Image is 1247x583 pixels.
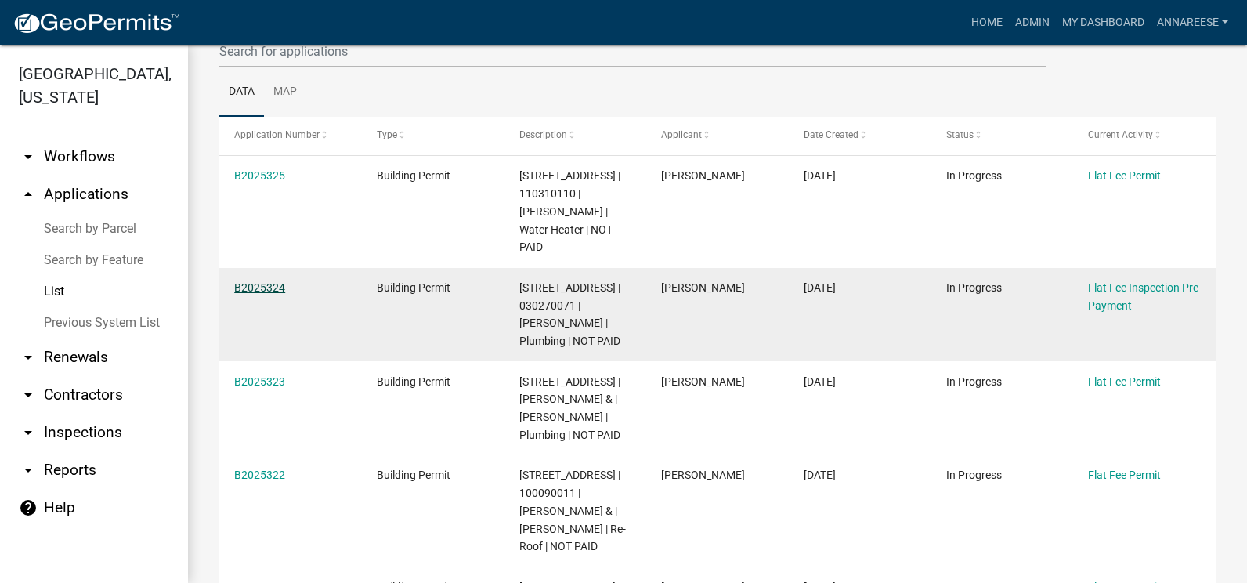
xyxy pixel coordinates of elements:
a: Home [965,8,1009,38]
a: B2025324 [234,281,285,294]
a: Flat Fee Permit [1088,169,1161,182]
a: Data [219,67,264,118]
span: 09/10/2025 [804,469,836,481]
i: arrow_drop_up [19,185,38,204]
datatable-header-cell: Current Activity [1073,117,1216,154]
span: 09/10/2025 [804,281,836,294]
span: Date Created [804,129,858,140]
a: Flat Fee Inspection Pre Payment [1088,281,1198,312]
datatable-header-cell: Description [504,117,646,154]
span: 22562 850TH AVE | 110310110 | SOINEY,ANDREW C | Water Heater | NOT PAID [519,169,620,253]
a: annareese [1151,8,1234,38]
i: arrow_drop_down [19,461,38,480]
span: Status [946,129,974,140]
i: arrow_drop_down [19,348,38,367]
span: Building Permit [377,469,450,481]
span: David Westland [661,281,745,294]
datatable-header-cell: Type [362,117,504,154]
span: 20755 640TH AVE | 100090011 | ERICKSON,CHARLES H & | KAREN ERICKSON | Re-Roof | NOT PAID [519,469,626,552]
span: In Progress [946,281,1002,294]
span: 09/10/2025 [804,375,836,388]
i: arrow_drop_down [19,423,38,442]
span: Type [377,129,397,140]
span: 11634 760TH AVE | 030270071 | WESTLAND,DAVID A | Plumbing | NOT PAID [519,281,620,347]
span: Current Activity [1088,129,1153,140]
span: In Progress [946,375,1002,388]
span: Gina Gullickson [661,469,745,481]
a: Map [264,67,306,118]
i: arrow_drop_down [19,147,38,166]
a: B2025323 [234,375,285,388]
datatable-header-cell: Applicant [646,117,789,154]
span: In Progress [946,169,1002,182]
a: My Dashboard [1056,8,1151,38]
span: derek meyer [661,375,745,388]
a: Flat Fee Permit [1088,375,1161,388]
span: Applicant [661,129,702,140]
span: Building Permit [377,281,450,294]
a: B2025325 [234,169,285,182]
i: help [19,498,38,517]
input: Search for applications [219,35,1046,67]
i: arrow_drop_down [19,386,38,404]
span: Description [519,129,567,140]
span: Gina Gullickson [661,169,745,182]
span: In Progress [946,469,1002,481]
a: Admin [1009,8,1056,38]
datatable-header-cell: Application Number [219,117,362,154]
span: Building Permit [377,169,450,182]
a: B2025322 [234,469,285,481]
a: Flat Fee Permit [1088,469,1161,481]
datatable-header-cell: Date Created [789,117,931,154]
span: 09/11/2025 [804,169,836,182]
span: 66580 285TH ST | 200360010 | MEYER,DEREK & | MACKENZIE MEYER | Plumbing | NOT PAID [519,375,620,441]
span: Application Number [234,129,320,140]
span: Building Permit [377,375,450,388]
datatable-header-cell: Status [931,117,1074,154]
